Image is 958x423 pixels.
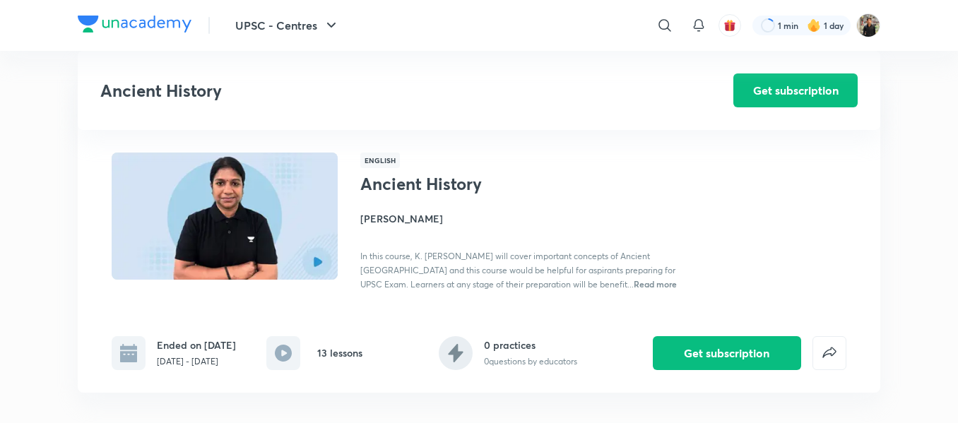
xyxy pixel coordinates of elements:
h3: Ancient History [100,81,654,101]
a: Company Logo [78,16,191,36]
img: Thumbnail [110,151,340,281]
h6: 0 practices [484,338,577,352]
span: Read more [634,278,677,290]
button: Get subscription [653,336,801,370]
button: UPSC - Centres [227,11,348,40]
img: Yudhishthir [856,13,880,37]
img: avatar [723,19,736,32]
button: avatar [718,14,741,37]
button: false [812,336,846,370]
img: Company Logo [78,16,191,32]
span: In this course, K. [PERSON_NAME] will cover important concepts of Ancient [GEOGRAPHIC_DATA] and t... [360,251,675,290]
h4: [PERSON_NAME] [360,211,677,226]
span: English [360,153,400,168]
img: streak [807,18,821,32]
h6: Ended on [DATE] [157,338,236,352]
button: Get subscription [733,73,858,107]
h1: Ancient History [360,174,591,194]
p: [DATE] - [DATE] [157,355,236,368]
h6: 13 lessons [317,345,362,360]
p: 0 questions by educators [484,355,577,368]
